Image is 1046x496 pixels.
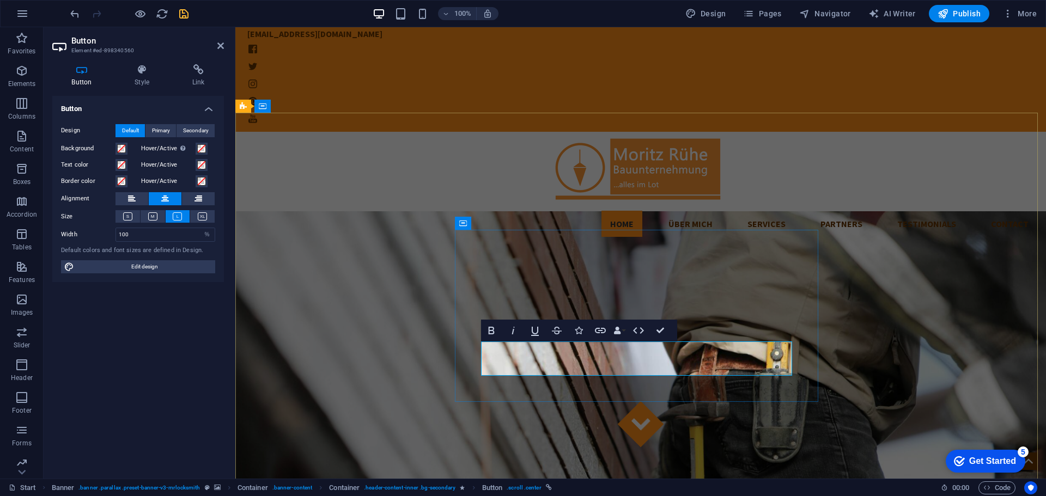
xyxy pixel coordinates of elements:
[503,320,524,341] button: Italic (Ctrl+I)
[612,320,627,341] button: Data Bindings
[952,481,969,494] span: 00 00
[9,275,35,284] p: Features
[11,373,33,382] p: Header
[152,124,170,137] span: Primary
[481,320,502,341] button: Bold (Ctrl+B)
[12,243,32,252] p: Tables
[10,145,34,154] p: Content
[81,2,92,13] div: 5
[61,158,115,172] label: Text color
[69,8,81,20] i: Undo: Change text (Ctrl+Z)
[156,8,168,20] i: Reload page
[12,439,32,448] p: Forms
[11,308,33,317] p: Images
[61,124,115,137] label: Design
[133,7,147,20] button: Click here to leave preview mode and continue editing
[8,47,35,56] p: Favorites
[960,483,962,492] span: :
[12,406,32,415] p: Footer
[61,142,115,155] label: Background
[141,158,196,172] label: Hover/Active
[546,320,567,341] button: Strikethrough
[568,320,589,341] button: Icons
[52,64,115,87] h4: Button
[178,8,190,20] i: Save (Ctrl+S)
[681,5,731,22] button: Design
[272,481,312,494] span: . banner-content
[1024,481,1037,494] button: Usercentrics
[868,8,916,19] span: AI Writer
[214,485,221,491] i: This element contains a background
[52,481,75,494] span: Click to select. Double-click to edit
[681,5,731,22] div: Design (Ctrl+Alt+Y)
[454,7,472,20] h6: 100%
[61,210,115,223] label: Size
[650,320,671,341] button: Confirm (Ctrl+⏎)
[115,64,173,87] h4: Style
[998,5,1041,22] button: More
[7,210,37,219] p: Accordion
[71,36,224,46] h2: Button
[68,7,81,20] button: undo
[71,46,202,56] h3: Element #ed-898340560
[938,8,981,19] span: Publish
[546,485,552,491] i: This element is linked
[205,485,210,491] i: This element is a customizable preset
[1002,8,1037,19] span: More
[61,231,115,237] label: Width
[482,481,503,494] span: Click to select. Double-click to edit
[52,96,224,115] h4: Button
[795,5,855,22] button: Navigator
[507,481,541,494] span: . scroll .center
[983,481,1011,494] span: Code
[483,9,492,19] i: On resize automatically adjust zoom level to fit chosen device.
[438,7,477,20] button: 100%
[9,481,36,494] a: Click to cancel selection. Double-click to open Pages
[52,481,552,494] nav: breadcrumb
[141,175,196,188] label: Hover/Active
[799,8,851,19] span: Navigator
[173,64,224,87] h4: Link
[122,124,139,137] span: Default
[329,481,360,494] span: Click to select. Double-click to edit
[61,175,115,188] label: Border color
[77,260,212,273] span: Edit design
[941,481,970,494] h6: Session time
[743,8,781,19] span: Pages
[364,481,455,494] span: . header-content-inner .bg-secondary
[8,79,36,88] p: Elements
[177,124,215,137] button: Secondary
[929,5,989,22] button: Publish
[141,142,196,155] label: Hover/Active
[460,485,465,491] i: Element contains an animation
[238,481,268,494] span: Click to select. Double-click to edit
[685,8,726,19] span: Design
[8,112,35,121] p: Columns
[9,5,88,28] div: Get Started 5 items remaining, 0% complete
[115,124,145,137] button: Default
[590,320,611,341] button: Link
[978,481,1015,494] button: Code
[61,192,115,205] label: Alignment
[61,260,215,273] button: Edit design
[145,124,176,137] button: Primary
[13,177,31,186] p: Boxes
[32,12,79,22] div: Get Started
[14,341,31,350] p: Slider
[177,7,190,20] button: save
[155,7,168,20] button: reload
[525,320,545,341] button: Underline (Ctrl+U)
[628,320,649,341] button: HTML
[78,481,200,494] span: . banner .parallax .preset-banner-v3-mrlocksmith
[864,5,920,22] button: AI Writer
[739,5,786,22] button: Pages
[183,124,209,137] span: Secondary
[61,246,215,255] div: Default colors and font sizes are defined in Design.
